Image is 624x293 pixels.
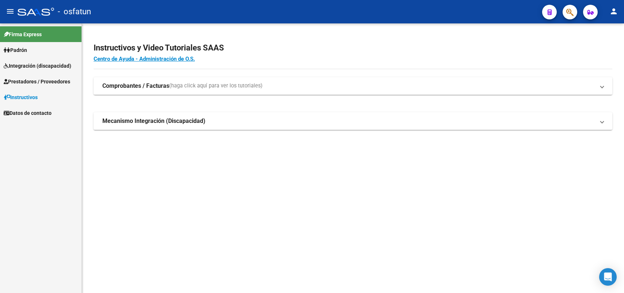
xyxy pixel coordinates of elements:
[4,78,70,86] span: Prestadores / Proveedores
[102,82,169,90] strong: Comprobantes / Facturas
[94,77,612,95] mat-expansion-panel-header: Comprobantes / Facturas(haga click aquí para ver los tutoriales)
[4,109,52,117] span: Datos de contacto
[4,93,38,101] span: Instructivos
[4,62,71,70] span: Integración (discapacidad)
[4,46,27,54] span: Padrón
[102,117,205,125] strong: Mecanismo Integración (Discapacidad)
[94,41,612,55] h2: Instructivos y Video Tutoriales SAAS
[609,7,618,16] mat-icon: person
[58,4,91,20] span: - osfatun
[169,82,262,90] span: (haga click aquí para ver los tutoriales)
[94,56,195,62] a: Centro de Ayuda - Administración de O.S.
[6,7,15,16] mat-icon: menu
[4,30,42,38] span: Firma Express
[599,268,617,286] div: Open Intercom Messenger
[94,112,612,130] mat-expansion-panel-header: Mecanismo Integración (Discapacidad)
